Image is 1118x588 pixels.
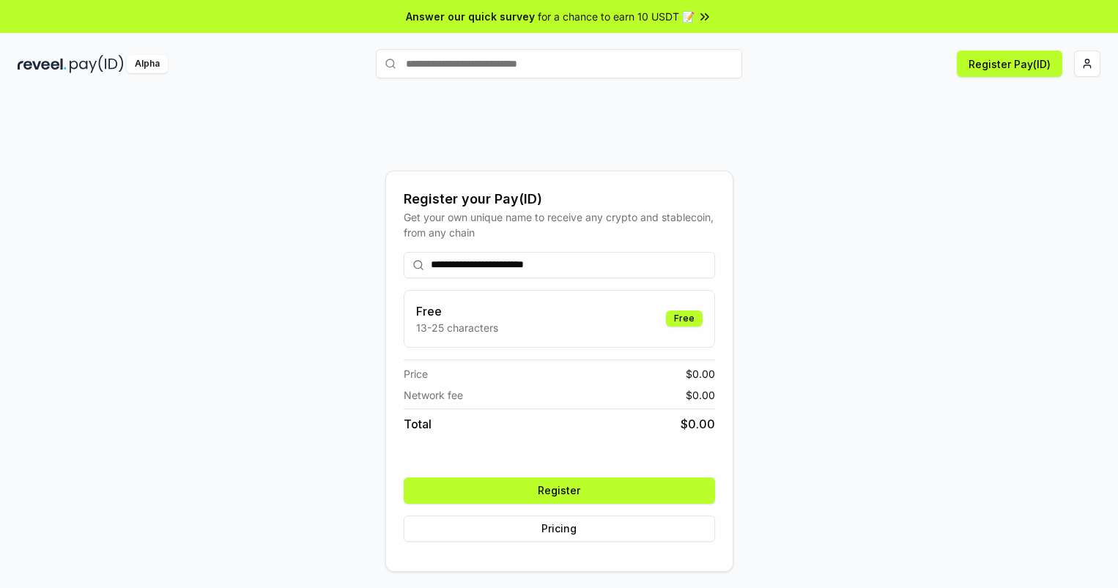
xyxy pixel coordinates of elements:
[70,55,124,73] img: pay_id
[127,55,168,73] div: Alpha
[404,387,463,403] span: Network fee
[681,415,715,433] span: $ 0.00
[404,209,715,240] div: Get your own unique name to receive any crypto and stablecoin, from any chain
[416,320,498,335] p: 13-25 characters
[18,55,67,73] img: reveel_dark
[406,9,535,24] span: Answer our quick survey
[404,516,715,542] button: Pricing
[404,477,715,504] button: Register
[416,302,498,320] h3: Free
[404,366,428,382] span: Price
[666,310,703,327] div: Free
[686,366,715,382] span: $ 0.00
[404,415,432,433] span: Total
[404,189,715,209] div: Register your Pay(ID)
[538,9,695,24] span: for a chance to earn 10 USDT 📝
[686,387,715,403] span: $ 0.00
[957,51,1062,77] button: Register Pay(ID)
